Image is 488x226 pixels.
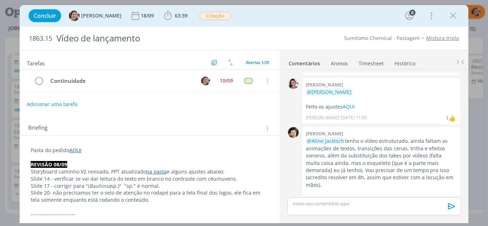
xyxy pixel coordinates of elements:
[426,35,459,41] a: Mistura tripla
[48,76,195,85] div: Continuidade
[31,168,269,175] p: Storyboard caminho V2 revisado, PPT atualizado e alguns ajustes abaixo:
[220,78,233,83] div: 10/09
[26,98,78,111] button: Adicionar uma tarefa
[31,182,269,190] p: Slide 17 - corrigir para "( sp.)" "sp." é normal.
[343,103,355,110] a: AQUI
[54,30,277,47] div: Vídeo de lançamento
[306,130,343,137] b: [PERSON_NAME]
[31,147,269,154] p: Pasta do pedido
[288,78,299,89] img: N
[29,9,61,22] button: Concluir
[449,114,456,122] div: Vinícius Marques
[331,60,348,67] div: Anexos
[341,115,367,121] span: [DATE] 11:50
[446,114,449,122] div: 1
[306,81,343,88] b: [PERSON_NAME]
[34,13,56,19] span: Concluir
[228,59,233,66] img: arrow-down-up.svg
[141,13,155,18] div: 18/09
[89,182,111,189] em: Bauhinia
[409,10,415,16] div: 8
[288,127,299,138] img: V
[31,161,67,168] strong: REVISÃO 08/09
[69,10,121,21] button: A[PERSON_NAME]
[31,175,269,182] p: Slide 14 - verificar se vai dar leitura do texto em branco no contraste com céu/nuvens.
[199,11,231,20] button: Criação
[306,103,457,110] p: Feito os ajustes
[394,57,416,67] a: Histórico
[200,75,211,86] button: A
[31,189,269,204] p: Slide 20- não precisamos ter o selo de atenção no rodapé para a tela final dos logos, ele fica em...
[404,10,415,21] button: 8
[175,12,188,19] span: 63:39
[344,35,420,41] a: Sumitomo Chemical - Pastagem
[81,13,121,18] span: [PERSON_NAME]
[28,124,48,133] span: Briefing
[288,57,320,67] a: Comentários
[69,10,80,21] img: A
[27,58,45,67] span: Tarefas
[20,5,469,223] div: dialog
[31,211,269,218] p: -------------------------
[246,60,269,65] span: Abertas 1/29
[306,115,339,121] p: [PERSON_NAME]
[146,168,167,175] a: na pasta
[69,147,81,154] a: AQUI
[29,35,52,42] span: 1863.15
[307,89,352,95] span: @[PERSON_NAME]
[307,137,344,144] span: @Aline Jackisch
[358,57,384,67] a: Timesheet
[306,137,457,189] p: tenho o vídeo estruturado, ainda faltam as animações de textos, transições das cenas, trilha e ef...
[162,10,189,21] button: 63:39
[199,12,231,20] span: Criação
[201,76,210,85] img: A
